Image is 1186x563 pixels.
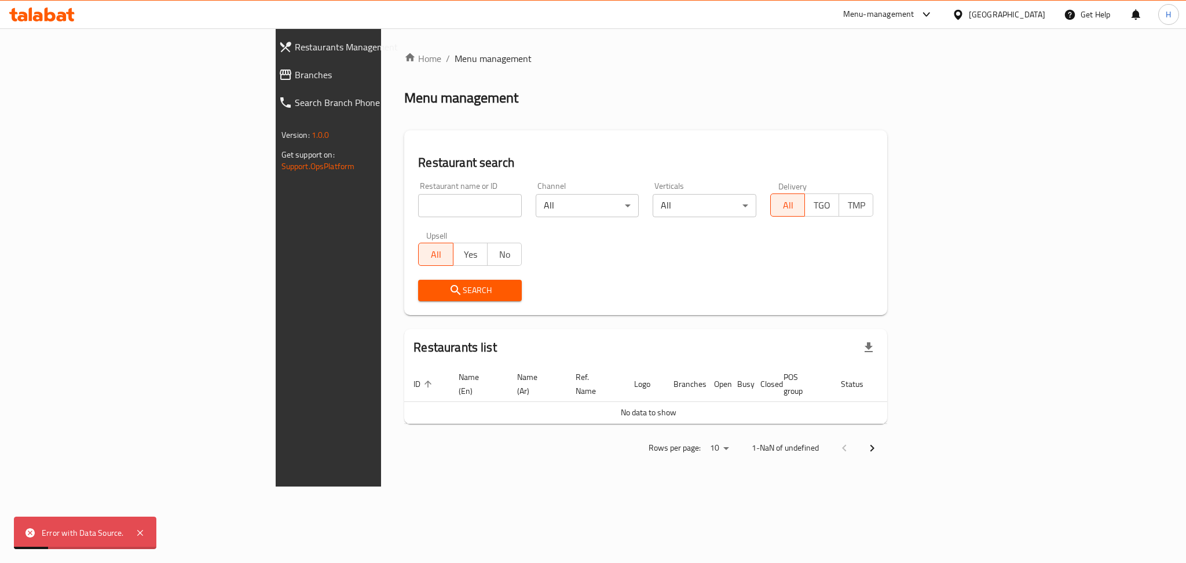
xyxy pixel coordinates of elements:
[455,52,532,65] span: Menu management
[418,154,873,171] h2: Restaurant search
[621,405,676,420] span: No data to show
[418,280,522,301] button: Search
[752,441,819,455] p: 1-NaN of undefined
[269,33,474,61] a: Restaurants Management
[492,246,517,263] span: No
[269,61,474,89] a: Branches
[295,40,464,54] span: Restaurants Management
[728,367,751,402] th: Busy
[458,246,483,263] span: Yes
[459,370,494,398] span: Name (En)
[653,194,756,217] div: All
[751,367,774,402] th: Closed
[536,194,639,217] div: All
[784,370,818,398] span: POS group
[487,243,522,266] button: No
[418,243,453,266] button: All
[413,339,496,356] h2: Restaurants list
[427,283,513,298] span: Search
[312,127,330,142] span: 1.0.0
[969,8,1045,21] div: [GEOGRAPHIC_DATA]
[517,370,552,398] span: Name (Ar)
[841,377,878,391] span: Status
[775,197,800,214] span: All
[576,370,611,398] span: Ref. Name
[804,193,839,217] button: TGO
[843,8,914,21] div: Menu-management
[453,243,488,266] button: Yes
[281,127,310,142] span: Version:
[418,194,522,217] input: Search for restaurant name or ID..
[295,96,464,109] span: Search Branch Phone
[1166,8,1171,21] span: H
[413,377,435,391] span: ID
[649,441,701,455] p: Rows per page:
[858,434,886,462] button: Next page
[404,52,887,65] nav: breadcrumb
[778,182,807,190] label: Delivery
[426,231,448,239] label: Upsell
[770,193,805,217] button: All
[664,367,705,402] th: Branches
[705,440,733,457] div: Rows per page:
[810,197,834,214] span: TGO
[705,367,728,402] th: Open
[625,367,664,402] th: Logo
[855,334,883,361] div: Export file
[269,89,474,116] a: Search Branch Phone
[42,527,124,539] div: Error with Data Source.
[423,246,448,263] span: All
[295,68,464,82] span: Branches
[404,367,932,424] table: enhanced table
[281,147,335,162] span: Get support on:
[844,197,869,214] span: TMP
[839,193,873,217] button: TMP
[281,159,355,174] a: Support.OpsPlatform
